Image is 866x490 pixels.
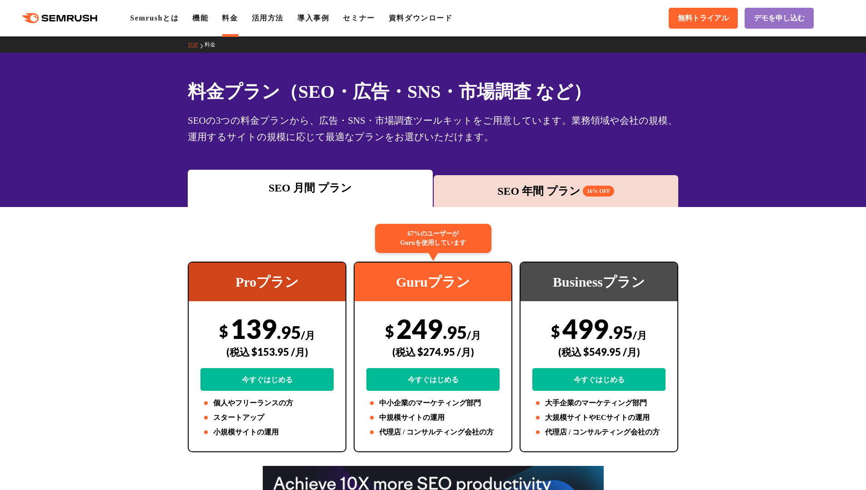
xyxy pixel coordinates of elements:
div: (税込 $153.95 /月) [200,336,334,368]
a: デモを申し込む [745,8,814,29]
span: .95 [443,322,467,343]
div: Guruプラン [355,263,511,301]
li: 中小企業のマーケティング部門 [366,398,500,409]
li: 小規模サイトの運用 [200,427,334,438]
span: $ [385,322,394,340]
div: SEO 月間 プラン [192,180,428,196]
li: 大手企業のマーケティング部門 [532,398,666,409]
a: 無料トライアル [669,8,738,29]
a: Semrushとは [130,14,179,22]
div: SEOの3つの料金プランから、広告・SNS・市場調査ツールキットをご用意しています。業務領域や会社の規模、運用するサイトの規模に応じて最適なプランをお選びいただけます。 [188,112,678,145]
h1: 料金プラン（SEO・広告・SNS・市場調査 など） [188,78,678,105]
div: Proプラン [189,263,345,301]
div: (税込 $549.95 /月) [532,336,666,368]
span: /月 [301,329,315,341]
div: Businessプラン [521,263,677,301]
div: 499 [532,313,666,391]
span: /月 [467,329,481,341]
span: .95 [609,322,633,343]
li: 個人やフリーランスの方 [200,398,334,409]
a: 料金 [205,41,222,48]
li: スタートアップ [200,412,334,423]
li: 中規模サイトの運用 [366,412,500,423]
a: 資料ダウンロード [389,14,453,22]
div: 249 [366,313,500,391]
span: 無料トライアル [678,14,729,23]
span: $ [219,322,228,340]
a: 機能 [192,14,208,22]
a: 料金 [222,14,238,22]
a: セミナー [343,14,375,22]
a: 今すぐはじめる [366,368,500,391]
div: 139 [200,313,334,391]
li: 大規模サイトやECサイトの運用 [532,412,666,423]
div: SEO 年間 プラン [438,183,674,199]
li: 代理店 / コンサルティング会社の方 [366,427,500,438]
a: 活用方法 [252,14,284,22]
span: $ [551,322,560,340]
li: 代理店 / コンサルティング会社の方 [532,427,666,438]
a: TOP [188,41,205,48]
a: 今すぐはじめる [532,368,666,391]
div: (税込 $274.95 /月) [366,336,500,368]
span: .95 [277,322,301,343]
div: 67%のユーザーが Guruを使用しています [375,224,491,253]
a: 導入事例 [297,14,329,22]
span: 16% OFF [583,186,614,197]
a: 今すぐはじめる [200,368,334,391]
span: デモを申し込む [754,14,805,23]
span: /月 [633,329,647,341]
